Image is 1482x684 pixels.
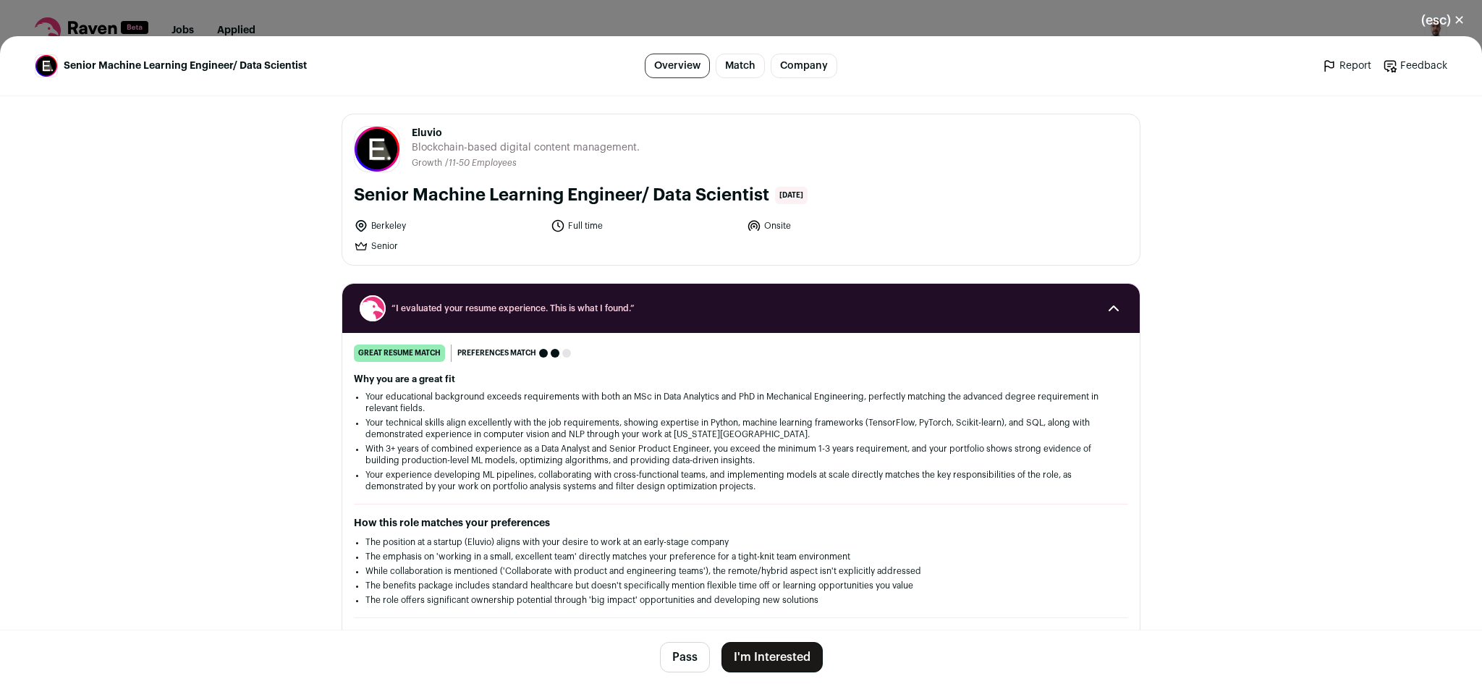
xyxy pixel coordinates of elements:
li: Your technical skills align excellently with the job requirements, showing expertise in Python, m... [365,417,1117,440]
button: Pass [660,642,710,672]
button: Close modal [1404,4,1482,36]
li: Growth [412,158,445,169]
span: 11-50 Employees [449,159,517,167]
li: The role offers significant ownership potential through 'big impact' opportunities and developing... [365,594,1117,606]
span: Blockchain-based digital content management. [412,140,640,155]
a: Company [771,54,837,78]
span: Eluvio [412,126,640,140]
span: Preferences match [457,346,536,360]
li: While collaboration is mentioned ('Collaborate with product and engineering teams'), the remote/h... [365,565,1117,577]
span: “I evaluated your resume experience. This is what I found.” [391,303,1091,314]
a: Overview [645,54,710,78]
li: Senior [354,239,542,253]
a: Match [716,54,765,78]
h1: Senior Machine Learning Engineer/ Data Scientist [354,184,769,207]
button: I'm Interested [721,642,823,672]
li: Your experience developing ML pipelines, collaborating with cross-functional teams, and implement... [365,469,1117,492]
li: Onsite [747,219,935,233]
li: Full time [551,219,739,233]
h2: How this role matches your preferences [354,516,1128,531]
li: Your educational background exceeds requirements with both an MSc in Data Analytics and PhD in Me... [365,391,1117,414]
span: [DATE] [775,187,808,204]
a: Feedback [1383,59,1447,73]
img: 59c4f11fa7f3ca8a568e7e1ede56c64aa1e7f2359fe689223a28f490db47393c.png [355,127,399,172]
span: Senior Machine Learning Engineer/ Data Scientist [64,59,307,73]
li: The benefits package includes standard healthcare but doesn't specifically mention flexible time ... [365,580,1117,591]
div: great resume match [354,345,445,362]
li: With 3+ years of combined experience as a Data Analyst and Senior Product Engineer, you exceed th... [365,443,1117,466]
li: The position at a startup (Eluvio) aligns with your desire to work at an early-stage company [365,536,1117,548]
img: 59c4f11fa7f3ca8a568e7e1ede56c64aa1e7f2359fe689223a28f490db47393c.png [35,55,57,77]
a: Report [1322,59,1371,73]
h2: Why you are a great fit [354,373,1128,385]
li: / [445,158,517,169]
li: The emphasis on 'working in a small, excellent team' directly matches your preference for a tight... [365,551,1117,562]
li: Berkeley [354,219,542,233]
